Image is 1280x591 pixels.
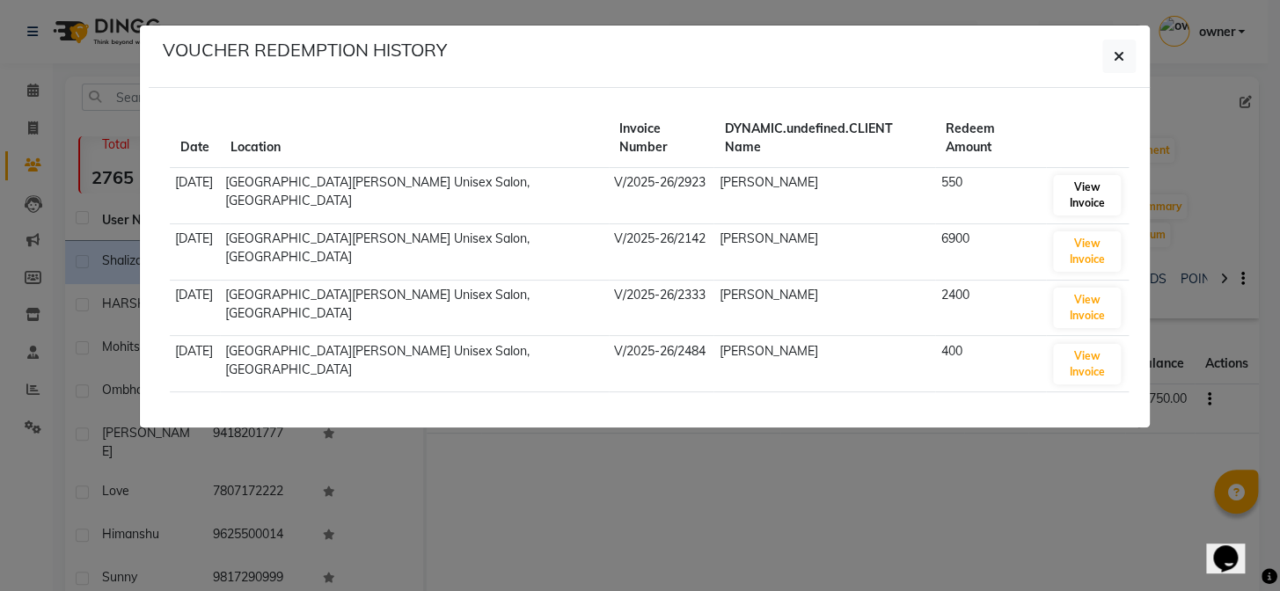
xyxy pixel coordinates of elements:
[220,223,609,280] td: [GEOGRAPHIC_DATA][PERSON_NAME] Unisex Salon, [GEOGRAPHIC_DATA]
[609,168,714,224] td: V/2025-26/2923
[609,109,714,168] th: Invoice Number
[713,336,935,392] td: [PERSON_NAME]
[170,109,220,168] th: Date
[170,280,220,336] td: [DATE]
[220,109,609,168] th: Location
[1053,344,1121,384] button: View Invoice
[935,168,1046,224] td: 550
[170,223,220,280] td: [DATE]
[713,223,935,280] td: [PERSON_NAME]
[935,336,1046,392] td: 400
[713,280,935,336] td: [PERSON_NAME]
[170,336,220,392] td: [DATE]
[609,280,714,336] td: V/2025-26/2333
[170,168,220,224] td: [DATE]
[609,223,714,280] td: V/2025-26/2142
[935,280,1046,336] td: 2400
[1053,288,1121,328] button: View Invoice
[163,40,447,61] h5: VOUCHER REDEMPTION HISTORY
[220,336,609,392] td: [GEOGRAPHIC_DATA][PERSON_NAME] Unisex Salon, [GEOGRAPHIC_DATA]
[935,109,1046,168] th: Redeem Amount
[1053,231,1121,272] button: View Invoice
[935,223,1046,280] td: 6900
[713,168,935,224] td: [PERSON_NAME]
[609,336,714,392] td: V/2025-26/2484
[220,168,609,224] td: [GEOGRAPHIC_DATA][PERSON_NAME] Unisex Salon, [GEOGRAPHIC_DATA]
[713,109,935,168] th: DYNAMIC.undefined.CLIENT Name
[1206,521,1262,573] iframe: chat widget
[1053,175,1121,215] button: View Invoice
[220,280,609,336] td: [GEOGRAPHIC_DATA][PERSON_NAME] Unisex Salon, [GEOGRAPHIC_DATA]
